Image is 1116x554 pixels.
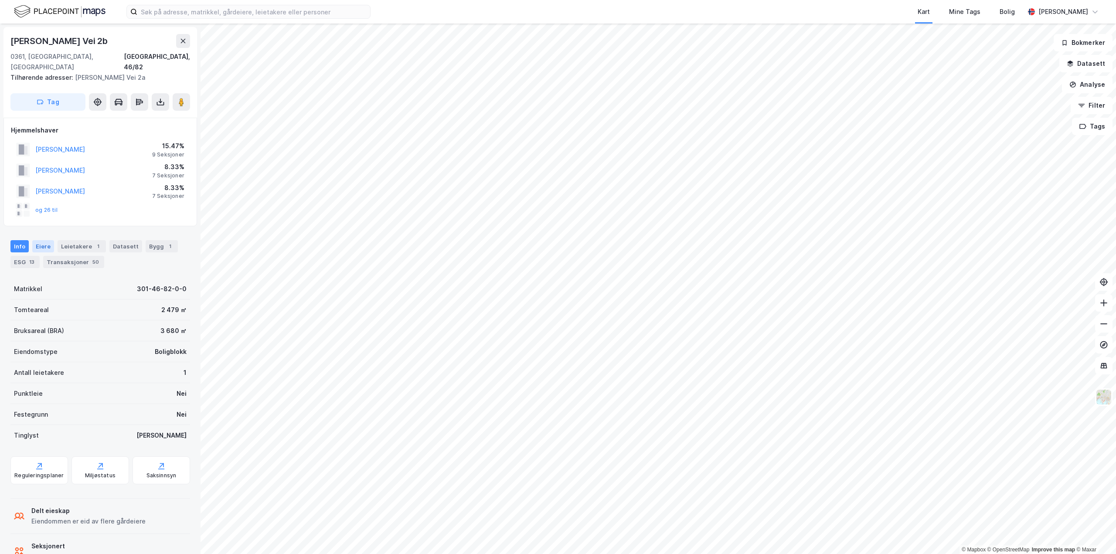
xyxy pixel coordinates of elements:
[152,172,184,179] div: 7 Seksjoner
[184,367,187,378] div: 1
[14,284,42,294] div: Matrikkel
[1038,7,1088,17] div: [PERSON_NAME]
[32,240,54,252] div: Eiere
[1071,97,1113,114] button: Filter
[152,151,184,158] div: 9 Seksjoner
[31,516,146,527] div: Eiendommen er eid av flere gårdeiere
[166,242,174,251] div: 1
[14,430,39,441] div: Tinglyst
[1072,512,1116,554] iframe: Chat Widget
[85,472,116,479] div: Miljøstatus
[962,547,986,553] a: Mapbox
[124,51,190,72] div: [GEOGRAPHIC_DATA], 46/82
[1062,76,1113,93] button: Analyse
[1072,512,1116,554] div: Kontrollprogram for chat
[146,472,177,479] div: Saksinnsyn
[31,506,146,516] div: Delt eieskap
[14,388,43,399] div: Punktleie
[91,258,101,266] div: 50
[31,541,143,551] div: Seksjonert
[949,7,980,17] div: Mine Tags
[146,240,178,252] div: Bygg
[14,4,105,19] img: logo.f888ab2527a4732fd821a326f86c7f29.svg
[1000,7,1015,17] div: Bolig
[10,72,183,83] div: [PERSON_NAME] Vei 2a
[58,240,106,252] div: Leietakere
[14,305,49,315] div: Tomteareal
[137,284,187,294] div: 301-46-82-0-0
[160,326,187,336] div: 3 680 ㎡
[10,93,85,111] button: Tag
[177,409,187,420] div: Nei
[14,326,64,336] div: Bruksareal (BRA)
[14,367,64,378] div: Antall leietakere
[161,305,187,315] div: 2 479 ㎡
[918,7,930,17] div: Kart
[1059,55,1113,72] button: Datasett
[1096,389,1112,405] img: Z
[1054,34,1113,51] button: Bokmerker
[10,240,29,252] div: Info
[1032,547,1075,553] a: Improve this map
[155,347,187,357] div: Boligblokk
[152,193,184,200] div: 7 Seksjoner
[14,347,58,357] div: Eiendomstype
[14,409,48,420] div: Festegrunn
[11,125,190,136] div: Hjemmelshaver
[10,34,109,48] div: [PERSON_NAME] Vei 2b
[109,240,142,252] div: Datasett
[10,51,124,72] div: 0361, [GEOGRAPHIC_DATA], [GEOGRAPHIC_DATA]
[136,430,187,441] div: [PERSON_NAME]
[27,258,36,266] div: 13
[987,547,1030,553] a: OpenStreetMap
[152,141,184,151] div: 15.47%
[1072,118,1113,135] button: Tags
[14,472,64,479] div: Reguleringsplaner
[152,183,184,193] div: 8.33%
[152,162,184,172] div: 8.33%
[137,5,370,18] input: Søk på adresse, matrikkel, gårdeiere, leietakere eller personer
[10,74,75,81] span: Tilhørende adresser:
[177,388,187,399] div: Nei
[10,256,40,268] div: ESG
[94,242,102,251] div: 1
[43,256,104,268] div: Transaksjoner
